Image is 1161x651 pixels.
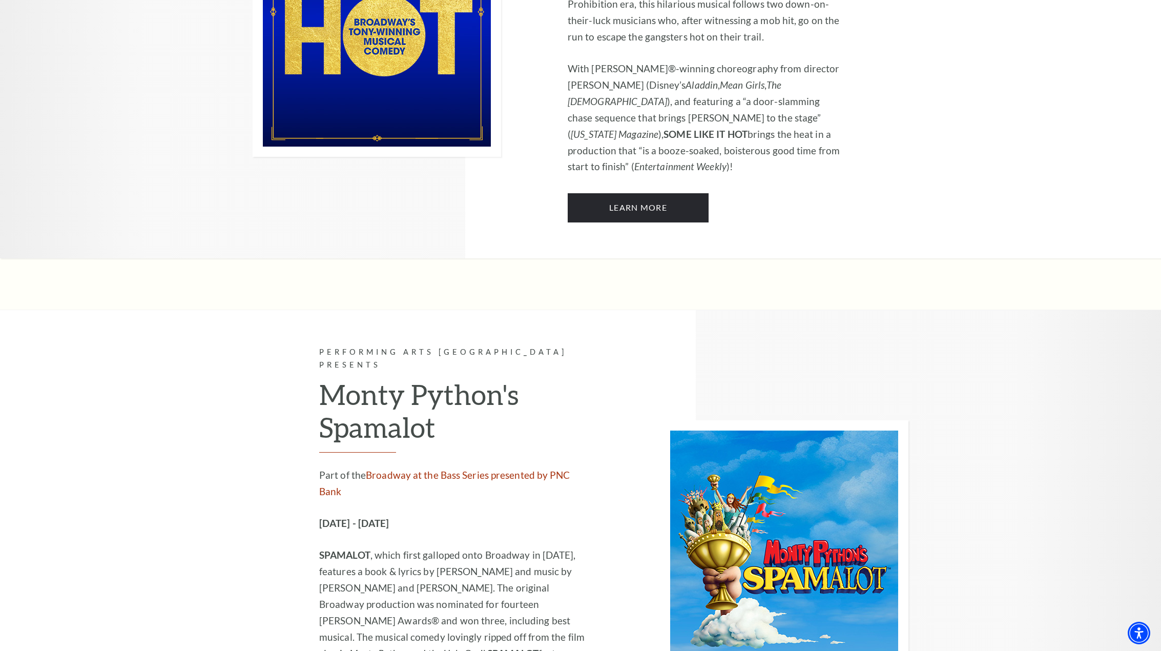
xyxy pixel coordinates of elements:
em: [US_STATE] Magazine [571,128,658,140]
em: Entertainment Weekly [634,160,727,172]
div: Accessibility Menu [1128,622,1150,644]
strong: [DATE] - [DATE] [319,517,389,529]
strong: SOME LIKE IT HOT [664,128,748,140]
p: With [PERSON_NAME]®-winning choreography from director [PERSON_NAME] (Disney’s , , ), and featuri... [568,60,842,175]
em: Aladdin [686,79,718,91]
a: Learn More Some Like It Hot [568,193,709,222]
em: Mean Girls [720,79,764,91]
a: Broadway at the Bass Series presented by PNC Bank [319,469,570,497]
h2: Monty Python's Spamalot [319,378,593,453]
strong: SPAMALOT [319,549,370,561]
p: Performing Arts [GEOGRAPHIC_DATA] Presents [319,346,593,372]
p: Part of the [319,467,593,500]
